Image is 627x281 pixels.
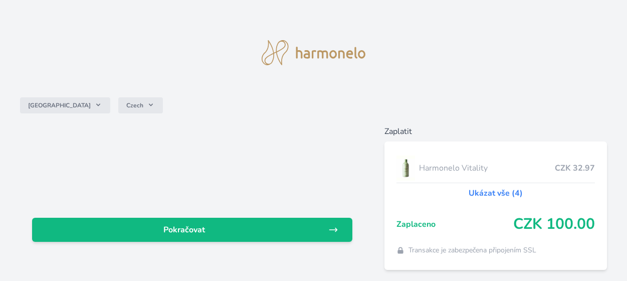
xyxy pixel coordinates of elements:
a: Pokračovat [32,218,352,242]
button: [GEOGRAPHIC_DATA] [20,97,110,113]
span: Harmonelo Vitality [419,162,555,174]
a: Ukázat vše (4) [469,187,523,199]
button: Czech [118,97,163,113]
span: Czech [126,101,143,109]
img: CLEAN_VITALITY_se_stinem_x-lo.jpg [396,156,415,181]
span: Zaplaceno [396,218,513,230]
span: CZK 100.00 [513,215,595,233]
h6: Zaplatit [384,125,607,137]
span: Pokračovat [40,224,328,236]
span: Transakce je zabezpečena připojením SSL [408,245,536,255]
span: CZK 32.97 [555,162,595,174]
img: logo.svg [262,40,366,65]
span: [GEOGRAPHIC_DATA] [28,101,91,109]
